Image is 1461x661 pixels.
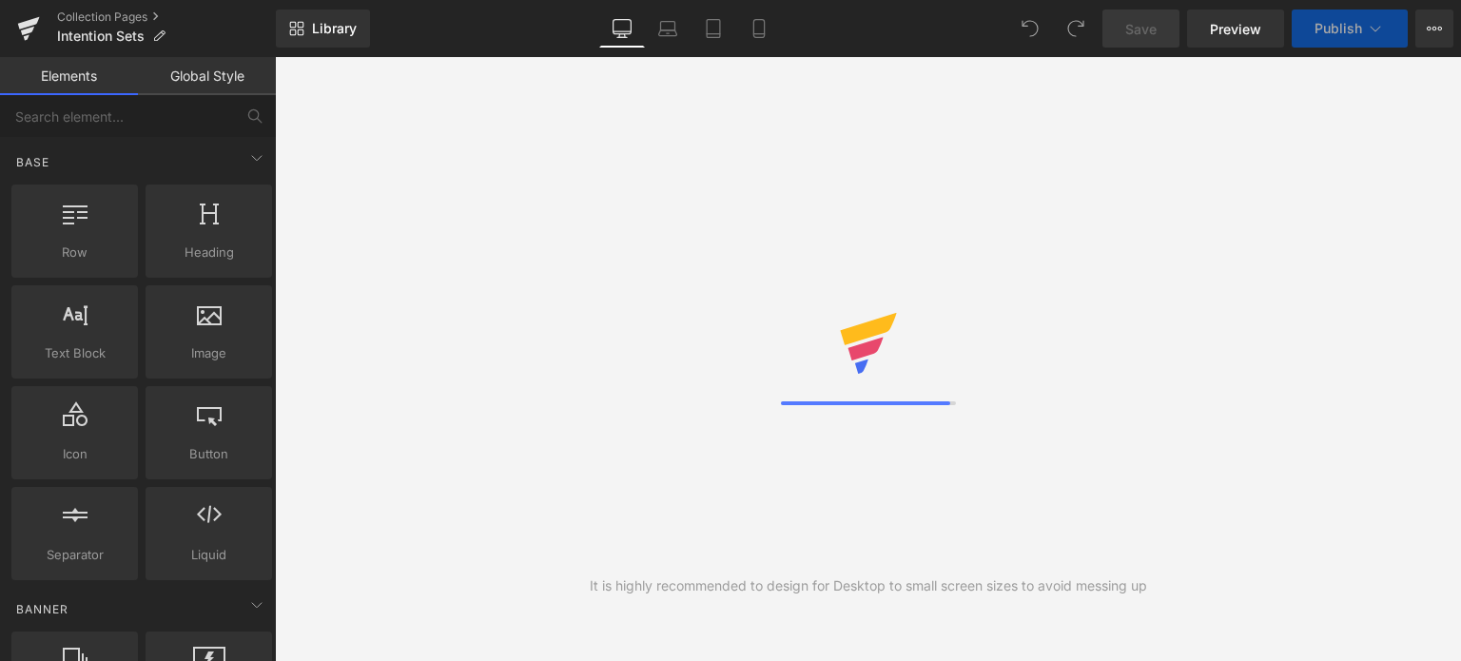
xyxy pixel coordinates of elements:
a: Tablet [691,10,736,48]
span: Intention Sets [57,29,145,44]
span: Base [14,153,51,171]
a: Laptop [645,10,691,48]
button: Redo [1057,10,1095,48]
a: Collection Pages [57,10,276,25]
span: Heading [151,243,266,262]
span: Text Block [17,343,132,363]
a: Mobile [736,10,782,48]
span: Library [312,20,357,37]
span: Image [151,343,266,363]
span: Save [1125,19,1157,39]
a: Preview [1187,10,1284,48]
div: It is highly recommended to design for Desktop to small screen sizes to avoid messing up [590,575,1147,596]
span: Publish [1315,21,1362,36]
span: Liquid [151,545,266,565]
a: New Library [276,10,370,48]
span: Separator [17,545,132,565]
button: Undo [1011,10,1049,48]
span: Row [17,243,132,262]
a: Global Style [138,57,276,95]
span: Button [151,444,266,464]
button: More [1415,10,1453,48]
a: Desktop [599,10,645,48]
span: Preview [1210,19,1261,39]
span: Icon [17,444,132,464]
span: Banner [14,600,70,618]
button: Publish [1292,10,1408,48]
